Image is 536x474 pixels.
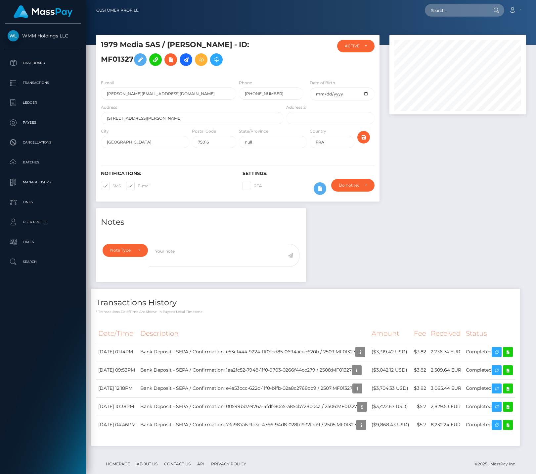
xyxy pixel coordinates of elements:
[412,325,428,343] th: Fee
[5,174,81,191] a: Manage Users
[5,114,81,131] a: Payees
[101,128,109,134] label: City
[369,361,412,379] td: ($3,042.12 USD)
[103,244,148,257] button: Note Type
[5,214,81,230] a: User Profile
[101,80,114,86] label: E-mail
[101,104,117,110] label: Address
[243,182,262,190] label: 2FA
[425,4,487,17] input: Search...
[331,179,375,192] button: Do not require
[101,40,280,69] h5: 1979 Media SAS / [PERSON_NAME] - ID: MF01327
[8,138,78,148] p: Cancellations
[5,55,81,71] a: Dashboard
[412,361,428,379] td: $3.82
[286,104,306,110] label: Address 2
[239,128,268,134] label: State/Province
[369,379,412,397] td: ($3,704.33 USD)
[8,257,78,267] p: Search
[96,397,138,416] td: [DATE] 10:38PM
[138,361,369,379] td: Bank Deposit - SEPA / Confirmation: 1aa2fc52-7948-11f0-9703-0266f44cc279 / 2508:MF01327
[8,237,78,247] p: Taxes
[5,94,81,111] a: Ledger
[412,416,428,434] td: $5.7
[239,80,252,86] label: Phone
[369,416,412,434] td: ($9,868.43 USD)
[428,416,464,434] td: 8,232.24 EUR
[96,361,138,379] td: [DATE] 09:53PM
[103,459,133,469] a: Homepage
[464,325,515,343] th: Status
[412,379,428,397] td: $3.82
[126,182,151,190] label: E-mail
[96,297,515,309] h4: Transactions History
[101,216,301,228] h4: Notes
[428,343,464,361] td: 2,736.74 EUR
[14,5,72,18] img: MassPay Logo
[412,397,428,416] td: $5.7
[464,379,515,397] td: Completed
[208,459,249,469] a: Privacy Policy
[8,217,78,227] p: User Profile
[428,361,464,379] td: 2,509.64 EUR
[8,118,78,128] p: Payees
[192,128,216,134] label: Postal Code
[138,416,369,434] td: Bank Deposit - SEPA / Confirmation: 73c987a6-9c3c-4766-94d8-028b1932fad9 / 2505:MF01327
[8,157,78,167] p: Batches
[5,194,81,210] a: Links
[5,134,81,151] a: Cancellations
[345,43,359,49] div: ACTIVE
[161,459,193,469] a: Contact Us
[428,325,464,343] th: Received
[5,75,81,91] a: Transactions
[5,154,81,171] a: Batches
[337,40,375,52] button: ACTIVE
[96,3,139,17] a: Customer Profile
[8,58,78,68] p: Dashboard
[428,397,464,416] td: 2,829.53 EUR
[310,128,326,134] label: Country
[110,248,133,253] div: Note Type
[369,343,412,361] td: ($3,319.42 USD)
[195,459,207,469] a: API
[138,397,369,416] td: Bank Deposit - SEPA / Confirmation: 00599bb7-976a-4fdf-80e5-a85eb728b0ca / 2506:MF01327
[464,361,515,379] td: Completed
[96,379,138,397] td: [DATE] 12:18PM
[96,343,138,361] td: [DATE] 01:14PM
[180,53,192,66] a: Initiate Payout
[8,177,78,187] p: Manage Users
[5,33,81,39] span: WMM Holdings LLC
[138,343,369,361] td: Bank Deposit - SEPA / Confirmation: e53c1444-9224-11f0-bd85-0694aced620b / 2509:MF01327
[8,78,78,88] p: Transactions
[310,80,335,86] label: Date of Birth
[464,416,515,434] td: Completed
[8,98,78,108] p: Ledger
[339,183,359,188] div: Do not require
[138,325,369,343] th: Description
[96,416,138,434] td: [DATE] 04:46PM
[101,171,233,176] h6: Notifications:
[412,343,428,361] td: $3.82
[474,460,521,468] div: © 2025 , MassPay Inc.
[8,30,19,41] img: WMM Holdings LLC
[369,325,412,343] th: Amount
[8,197,78,207] p: Links
[96,325,138,343] th: Date/Time
[369,397,412,416] td: ($3,472.67 USD)
[464,397,515,416] td: Completed
[428,379,464,397] td: 3,065.44 EUR
[464,343,515,361] td: Completed
[101,182,121,190] label: SMS
[138,379,369,397] td: Bank Deposit - SEPA / Confirmation: e4a53ccc-622d-11f0-b1fb-02a8c2768cb9 / 2507:MF01327
[134,459,160,469] a: About Us
[5,234,81,250] a: Taxes
[96,309,515,314] p: * Transactions date/time are shown in payee's local timezone
[5,254,81,270] a: Search
[243,171,374,176] h6: Settings:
